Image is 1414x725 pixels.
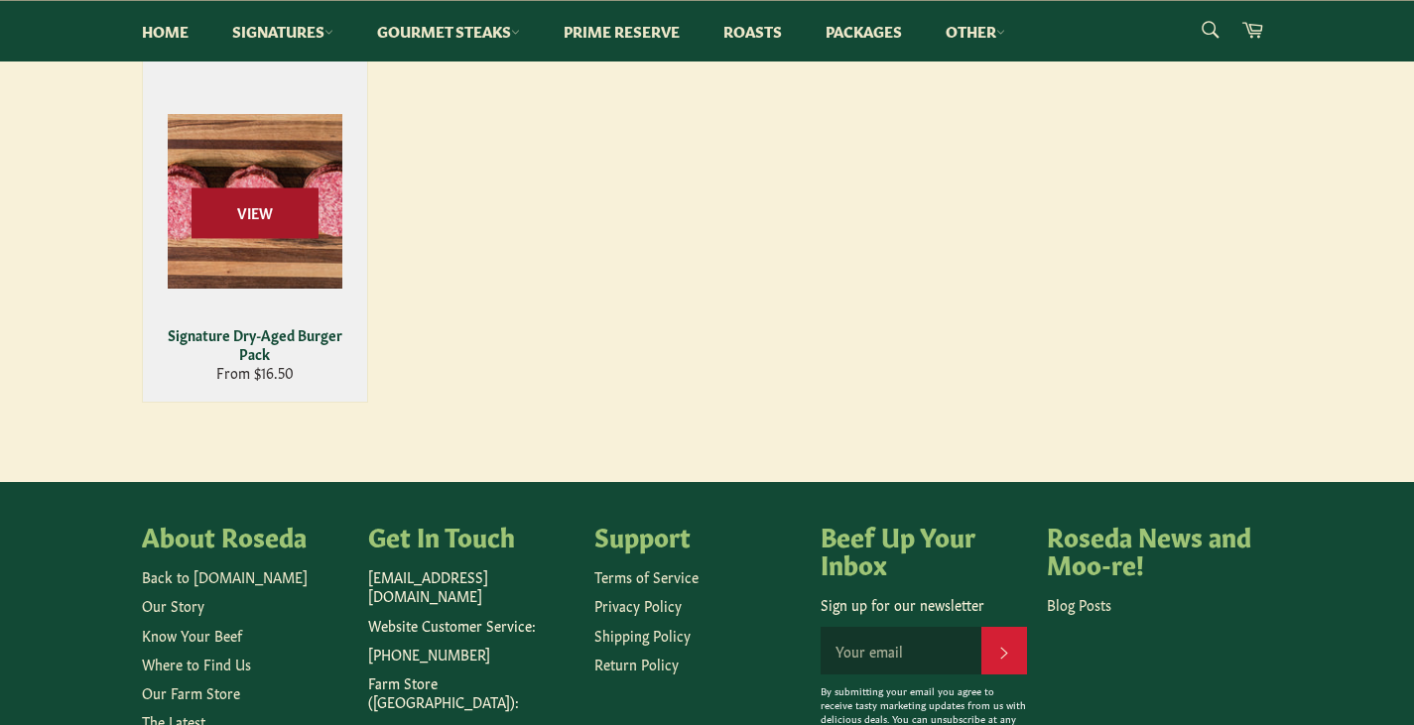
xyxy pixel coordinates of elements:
a: Gourmet Steaks [357,1,540,61]
a: Blog Posts [1047,594,1111,614]
a: Our Story [142,595,204,615]
a: Terms of Service [594,566,699,586]
h4: Support [594,522,801,549]
a: Home [122,1,208,61]
a: Return Policy [594,654,679,673]
p: Farm Store ([GEOGRAPHIC_DATA]): [368,673,575,712]
a: Know Your Beef [142,625,242,645]
p: Website Customer Service: [368,616,575,635]
a: Prime Reserve [544,1,700,61]
a: Signatures [212,1,353,61]
p: [EMAIL_ADDRESS][DOMAIN_NAME] [368,567,575,606]
a: Other [926,1,1025,61]
a: Where to Find Us [142,654,251,673]
a: Privacy Policy [594,595,682,615]
h4: About Roseda [142,522,348,549]
h4: Beef Up Your Inbox [821,522,1027,576]
a: Signature Dry-Aged Burger Pack Signature Dry-Aged Burger Pack From $16.50 View [142,59,368,403]
h4: Get In Touch [368,522,575,549]
input: Your email [821,627,981,674]
h4: Roseda News and Moo-re! [1047,522,1253,576]
a: Back to [DOMAIN_NAME] [142,566,308,586]
div: Signature Dry-Aged Burger Pack [155,325,354,364]
a: Packages [806,1,922,61]
p: Sign up for our newsletter [821,595,1027,614]
a: Our Farm Store [142,682,240,702]
p: [PHONE_NUMBER] [368,645,575,664]
span: View [192,187,319,238]
a: Shipping Policy [594,625,691,645]
a: Roasts [704,1,802,61]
